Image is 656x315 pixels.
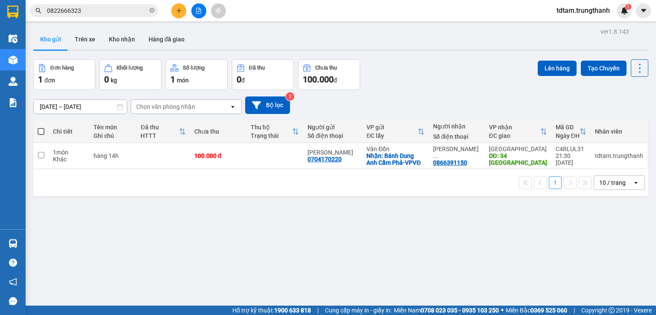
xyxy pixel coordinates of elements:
[599,178,626,187] div: 10 / trang
[489,124,540,131] div: VP nhận
[485,120,551,143] th: Toggle SortBy
[9,239,18,248] img: warehouse-icon
[298,59,360,90] button: Chưa thu100.000đ
[241,77,245,84] span: đ
[317,306,319,315] span: |
[232,306,311,315] span: Hỗ trợ kỹ thuật:
[194,128,243,135] div: Chưa thu
[34,100,127,114] input: Select a date range.
[229,103,236,110] svg: open
[38,74,43,85] span: 1
[595,152,643,159] div: tdtam.trungthanh
[183,65,205,71] div: Số lượng
[47,6,148,15] input: Tìm tên, số ĐT hoặc mã đơn
[362,120,429,143] th: Toggle SortBy
[530,307,567,314] strong: 0369 525 060
[44,77,55,84] span: đơn
[556,146,586,152] div: C4RLUL31
[251,124,292,131] div: Thu hộ
[149,7,155,15] span: close-circle
[394,306,499,315] span: Miền Nam
[609,307,615,313] span: copyright
[9,297,17,305] span: message
[68,29,102,50] button: Trên xe
[501,309,504,312] span: ⚪️
[433,152,438,159] span: ...
[100,59,161,90] button: Khối lượng0kg
[574,306,575,315] span: |
[636,3,651,18] button: caret-down
[433,146,480,159] div: Nguyễn Xuân Liên
[237,74,241,85] span: 0
[433,133,480,140] div: Số điện thoại
[94,124,132,131] div: Tên món
[581,61,627,76] button: Tạo Chuyến
[366,124,418,131] div: VP gửi
[433,159,467,166] div: 0866391150
[53,128,85,135] div: Chi tiết
[307,156,342,163] div: 0704170220
[7,6,18,18] img: logo-vxr
[9,278,17,286] span: notification
[307,124,358,131] div: Người gửi
[177,77,189,84] span: món
[102,29,142,50] button: Kho nhận
[50,65,74,71] div: Đơn hàng
[556,124,580,131] div: Mã GD
[194,152,243,159] div: 100.000 đ
[170,74,175,85] span: 1
[149,8,155,13] span: close-circle
[136,102,195,111] div: Chọn văn phòng nhận
[274,307,311,314] strong: 1900 633 818
[166,59,228,90] button: Số lượng1món
[53,156,85,163] div: Khác
[9,259,17,267] span: question-circle
[633,179,639,186] svg: open
[9,55,18,64] img: warehouse-icon
[325,306,392,315] span: Cung cấp máy in - giấy in:
[232,59,294,90] button: Đã thu0đ
[141,132,179,139] div: HTTT
[111,77,117,84] span: kg
[640,7,647,15] span: caret-down
[33,29,68,50] button: Kho gửi
[136,120,190,143] th: Toggle SortBy
[251,132,292,139] div: Trạng thái
[176,8,182,14] span: plus
[141,124,179,131] div: Đã thu
[315,65,337,71] div: Chưa thu
[9,77,18,86] img: warehouse-icon
[35,8,41,14] span: search
[211,3,226,18] button: aim
[489,152,547,166] div: DĐ: 34 Trung Phụng Hà Nội
[286,92,294,101] sup: 2
[9,34,18,43] img: warehouse-icon
[303,74,334,85] span: 100.000
[33,59,95,90] button: Đơn hàng1đơn
[506,306,567,315] span: Miền Bắc
[53,149,85,156] div: 1 món
[94,152,132,159] div: hàng 14h
[625,4,631,10] sup: 1
[556,132,580,139] div: Ngày ĐH
[307,132,358,139] div: Số điện thoại
[246,120,303,143] th: Toggle SortBy
[9,98,18,107] img: solution-icon
[433,123,480,130] div: Người nhận
[117,65,143,71] div: Khối lượng
[245,96,290,114] button: Bộ lọc
[551,120,591,143] th: Toggle SortBy
[489,146,547,152] div: [GEOGRAPHIC_DATA]
[171,3,186,18] button: plus
[104,74,109,85] span: 0
[621,7,628,15] img: icon-new-feature
[366,132,418,139] div: ĐC lấy
[595,128,643,135] div: Nhân viên
[191,3,206,18] button: file-add
[249,65,265,71] div: Đã thu
[366,152,425,166] div: Nhận: Bánh Dung Anh Cẩm Phả-VPVĐ
[366,146,425,152] div: Vân Đồn
[142,29,191,50] button: Hàng đã giao
[334,77,337,84] span: đ
[421,307,499,314] strong: 0708 023 035 - 0935 103 250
